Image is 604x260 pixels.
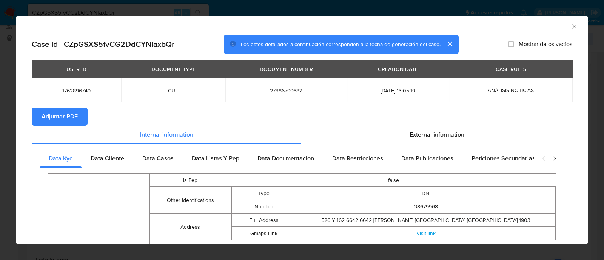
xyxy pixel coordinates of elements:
[401,154,453,163] span: Data Publicaciones
[49,154,72,163] span: Data Kyc
[231,174,556,187] td: false
[296,187,556,200] td: DNI
[231,187,296,200] td: Type
[231,227,296,240] td: Gmaps Link
[356,87,440,94] span: [DATE] 13:05:19
[231,240,556,254] td: [DATE]
[140,130,193,139] span: Internal information
[32,108,88,126] button: Adjuntar PDF
[42,108,78,125] span: Adjuntar PDF
[234,87,338,94] span: 27386799682
[441,35,459,53] button: cerrar
[231,214,296,227] td: Full Address
[296,200,556,213] td: 38679968
[332,154,383,163] span: Data Restricciones
[41,87,112,94] span: 1762896749
[150,174,231,187] td: Is Pep
[150,187,231,214] td: Other Identifications
[570,23,577,29] button: Cerrar ventana
[130,87,216,94] span: CUIL
[296,214,556,227] td: 526 Y 162 6642 6642 [PERSON_NAME] [GEOGRAPHIC_DATA] [GEOGRAPHIC_DATA] 1903
[192,154,239,163] span: Data Listas Y Pep
[491,63,531,75] div: CASE RULES
[150,214,231,240] td: Address
[241,40,441,48] span: Los datos detallados a continuación corresponden a la fecha de generación del caso.
[373,63,422,75] div: CREATION DATE
[91,154,124,163] span: Data Cliente
[147,63,200,75] div: DOCUMENT TYPE
[62,63,91,75] div: USER ID
[16,16,588,244] div: closure-recommendation-modal
[32,126,572,144] div: Detailed info
[142,154,174,163] span: Data Casos
[488,86,534,94] span: ANÁLISIS NOTICIAS
[257,154,314,163] span: Data Documentacion
[255,63,317,75] div: DOCUMENT NUMBER
[416,229,436,237] a: Visit link
[231,200,296,213] td: Number
[150,240,231,254] td: Birthdate
[508,41,514,47] input: Mostrar datos vacíos
[410,130,464,139] span: External information
[519,40,572,48] span: Mostrar datos vacíos
[471,154,535,163] span: Peticiones Secundarias
[40,149,534,168] div: Detailed internal info
[32,39,174,49] h2: Case Id - CZpGSXS5fvCG2DdCYNlaxbQr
